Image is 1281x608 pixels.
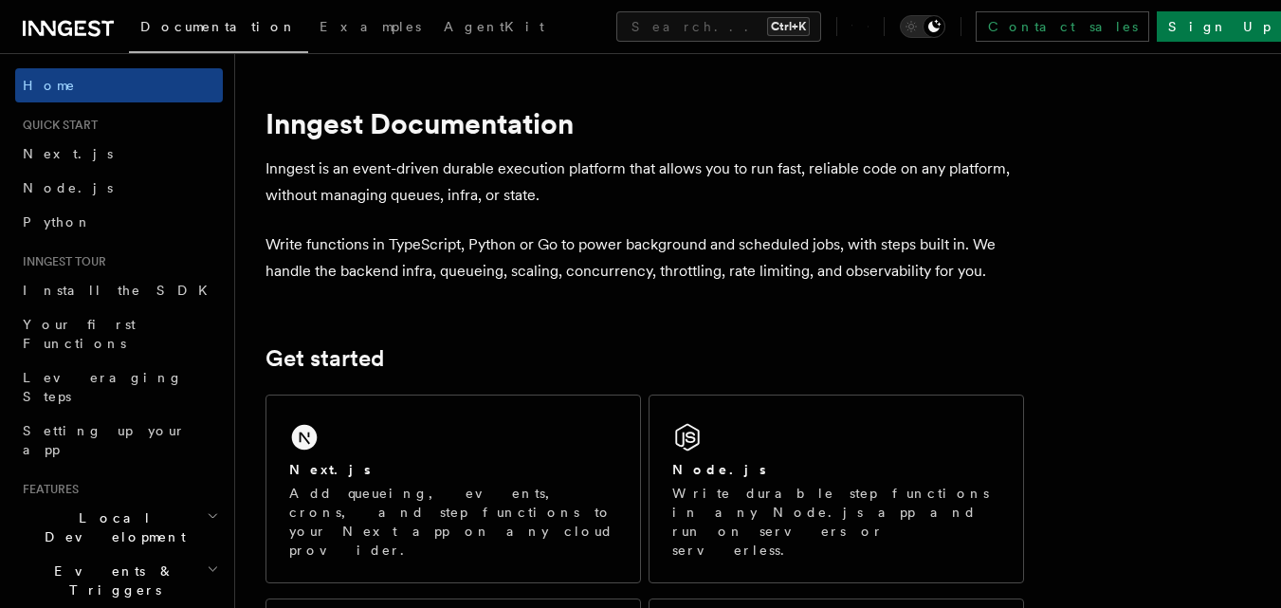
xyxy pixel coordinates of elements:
h1: Inngest Documentation [265,106,1024,140]
a: Examples [308,6,432,51]
a: Python [15,205,223,239]
span: Quick start [15,118,98,133]
p: Add queueing, events, crons, and step functions to your Next app on any cloud provider. [289,484,617,560]
span: Examples [320,19,421,34]
a: Home [15,68,223,102]
span: Events & Triggers [15,562,207,599]
a: Next.jsAdd queueing, events, crons, and step functions to your Next app on any cloud provider. [265,395,641,583]
a: Install the SDK [15,273,223,307]
span: Inngest tour [15,254,106,269]
button: Toggle dark mode [900,15,945,38]
p: Write durable step functions in any Node.js app and run on servers or serverless. [672,484,1000,560]
button: Events & Triggers [15,554,223,607]
a: Your first Functions [15,307,223,360]
a: Setting up your app [15,414,223,467]
a: AgentKit [432,6,556,51]
span: Next.js [23,146,113,161]
a: Leveraging Steps [15,360,223,414]
a: Node.js [15,171,223,205]
span: Your first Functions [23,317,136,351]
span: Python [23,214,92,230]
span: Install the SDK [23,283,219,298]
h2: Next.js [289,460,371,479]
span: Home [23,76,76,95]
a: Documentation [129,6,308,53]
p: Write functions in TypeScript, Python or Go to power background and scheduled jobs, with steps bu... [265,231,1024,285]
h2: Node.js [672,460,766,479]
span: AgentKit [444,19,544,34]
p: Inngest is an event-driven durable execution platform that allows you to run fast, reliable code ... [265,156,1024,209]
span: Local Development [15,508,207,546]
a: Node.jsWrite durable step functions in any Node.js app and run on servers or serverless. [649,395,1024,583]
span: Node.js [23,180,113,195]
button: Search...Ctrl+K [616,11,821,42]
a: Contact sales [976,11,1149,42]
kbd: Ctrl+K [767,17,810,36]
a: Get started [265,345,384,372]
span: Documentation [140,19,297,34]
span: Leveraging Steps [23,370,183,404]
span: Features [15,482,79,497]
span: Setting up your app [23,423,186,457]
a: Next.js [15,137,223,171]
button: Local Development [15,501,223,554]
